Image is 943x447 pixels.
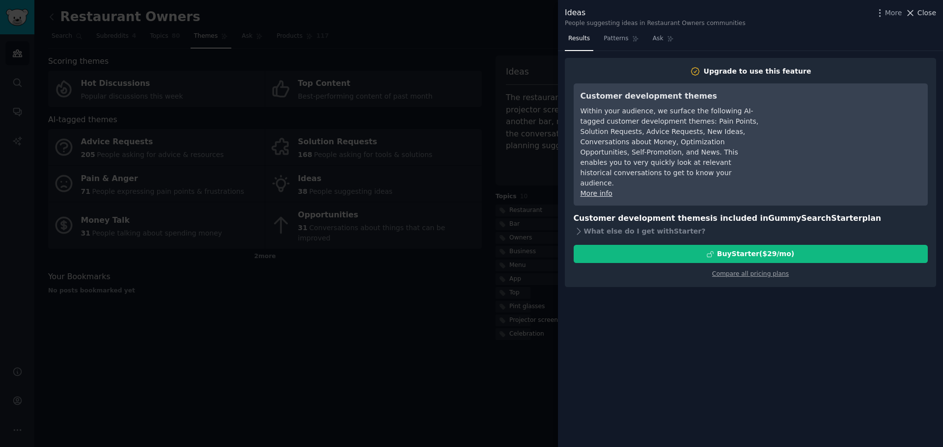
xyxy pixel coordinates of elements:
a: More info [581,189,612,197]
span: Patterns [604,34,628,43]
h3: Customer development themes [581,90,760,103]
span: Close [917,8,936,18]
span: Results [568,34,590,43]
button: BuyStarter($29/mo) [574,245,928,263]
div: Buy Starter ($ 29 /mo ) [717,249,794,259]
a: Compare all pricing plans [712,270,789,277]
a: Results [565,31,593,51]
button: Close [905,8,936,18]
button: More [875,8,902,18]
div: Upgrade to use this feature [704,66,811,77]
a: Ask [649,31,677,51]
iframe: YouTube video player [774,90,921,164]
div: People suggesting ideas in Restaurant Owners communities [565,19,746,28]
span: Ask [653,34,664,43]
span: GummySearch Starter [768,213,862,223]
div: Within your audience, we surface the following AI-tagged customer development themes: Pain Points... [581,106,760,188]
h3: Customer development themes is included in plan [574,212,928,225]
div: Ideas [565,7,746,19]
div: What else do I get with Starter ? [574,224,928,238]
span: More [885,8,902,18]
a: Patterns [600,31,642,51]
